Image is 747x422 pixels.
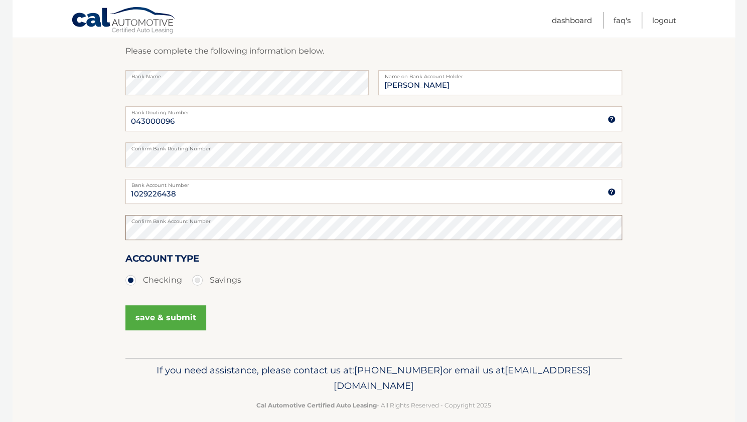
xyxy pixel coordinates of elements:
label: Name on Bank Account Holder [378,70,622,78]
a: FAQ's [614,12,631,29]
label: Bank Routing Number [125,106,622,114]
label: Confirm Bank Account Number [125,215,622,223]
a: Dashboard [552,12,592,29]
span: [PHONE_NUMBER] [354,364,443,376]
label: Checking [125,270,182,290]
label: Bank Name [125,70,369,78]
button: save & submit [125,305,206,330]
label: Bank Account Number [125,179,622,187]
label: Account Type [125,251,199,270]
a: Cal Automotive [71,7,177,36]
img: tooltip.svg [608,188,616,196]
input: Bank Routing Number [125,106,622,131]
a: Logout [652,12,676,29]
label: Savings [192,270,241,290]
p: If you need assistance, please contact us at: or email us at [132,362,616,394]
input: Name on Account (Account Holder Name) [378,70,622,95]
strong: Cal Automotive Certified Auto Leasing [256,401,377,409]
p: Please complete the following information below. [125,44,622,58]
label: Confirm Bank Routing Number [125,142,622,150]
img: tooltip.svg [608,115,616,123]
p: - All Rights Reserved - Copyright 2025 [132,400,616,410]
input: Bank Account Number [125,179,622,204]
